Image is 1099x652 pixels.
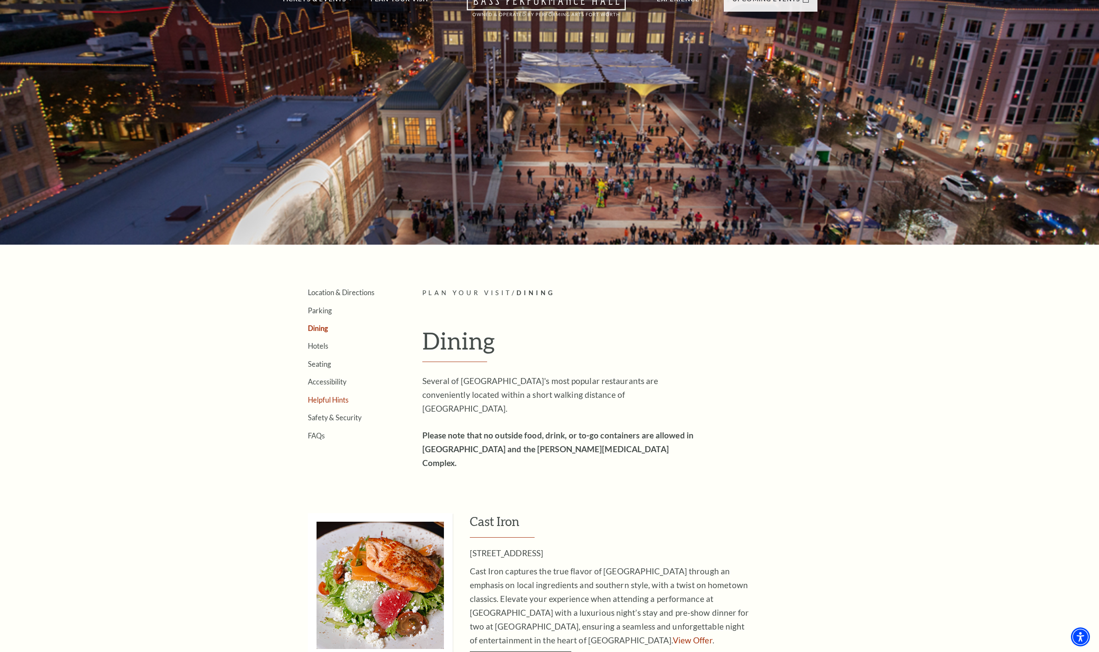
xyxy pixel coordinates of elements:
div: Accessibility Menu [1071,627,1090,646]
a: Location & Directions [308,288,374,296]
h3: Cast Iron [470,513,817,538]
a: Hotels [308,342,328,350]
a: Helpful Hints [308,396,348,404]
p: Several of [GEOGRAPHIC_DATA]'s most popular restaurants are conveniently located within a short w... [422,374,703,416]
h1: Dining [422,327,817,362]
a: View Offer - open in a new tab [673,635,713,645]
p: [STREET_ADDRESS] [470,546,751,560]
p: Cast Iron captures the true flavor of [GEOGRAPHIC_DATA] through an emphasis on local ingredients ... [470,564,751,647]
p: / [422,288,817,299]
strong: Please note that no outside food, drink, or to-go containers are allowed in [GEOGRAPHIC_DATA] and... [422,430,694,468]
a: FAQs [308,432,325,440]
span: Dining [516,289,555,296]
a: Dining [308,324,328,332]
span: Plan Your Visit [422,289,512,296]
a: Seating [308,360,331,368]
a: Accessibility [308,378,346,386]
a: Safety & Security [308,413,361,422]
a: Parking [308,306,332,315]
